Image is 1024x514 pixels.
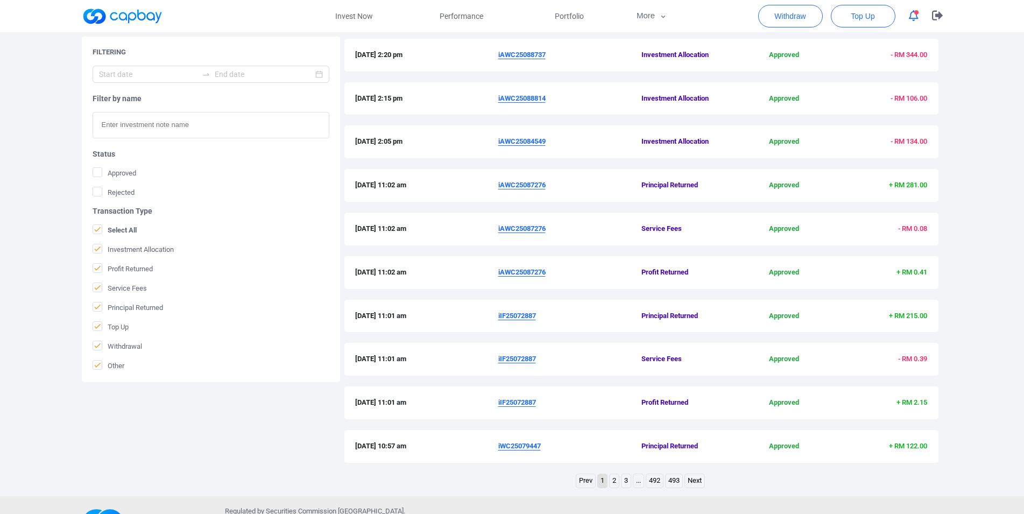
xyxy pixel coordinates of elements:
[598,474,607,488] a: Page 1 is your current page
[641,93,737,104] span: Investment Allocation
[355,50,498,61] span: [DATE] 2:20 pm
[355,354,498,365] span: [DATE] 11:01 am
[646,474,663,488] a: Page 492
[93,167,136,178] span: Approved
[93,149,329,159] h5: Status
[93,360,124,371] span: Other
[93,302,163,313] span: Principal Returned
[889,312,927,320] span: + RM 215.00
[498,94,546,102] u: iAWC25088814
[498,137,546,145] u: iAWC25084549
[737,267,832,278] span: Approved
[641,136,737,147] span: Investment Allocation
[202,70,210,79] span: swap-right
[610,474,619,488] a: Page 2
[737,50,832,61] span: Approved
[641,267,737,278] span: Profit Returned
[498,224,546,233] u: iAWC25087276
[737,311,832,322] span: Approved
[355,397,498,409] span: [DATE] 11:01 am
[93,321,129,332] span: Top Up
[737,180,832,191] span: Approved
[355,180,498,191] span: [DATE] 11:02 am
[633,474,644,488] a: ...
[99,68,197,80] input: Start date
[93,112,329,138] input: Enter investment note name
[896,268,927,276] span: + RM 0.41
[737,354,832,365] span: Approved
[641,180,737,191] span: Principal Returned
[498,442,541,450] u: iWC25079447
[898,355,927,363] span: - RM 0.39
[641,441,737,452] span: Principal Returned
[440,10,483,22] span: Performance
[355,136,498,147] span: [DATE] 2:05 pm
[891,137,927,145] span: - RM 134.00
[576,474,595,488] a: Previous page
[641,397,737,409] span: Profit Returned
[355,267,498,278] span: [DATE] 11:02 am
[889,181,927,189] span: + RM 281.00
[498,355,536,363] u: iIF25072887
[737,397,832,409] span: Approved
[891,94,927,102] span: - RM 106.00
[685,474,704,488] a: Next page
[666,474,682,488] a: Page 493
[737,223,832,235] span: Approved
[889,442,927,450] span: + RM 122.00
[831,5,895,27] button: Top Up
[93,47,126,57] h5: Filtering
[498,181,546,189] u: iAWC25087276
[498,312,536,320] u: iIF25072887
[355,93,498,104] span: [DATE] 2:15 pm
[737,441,832,452] span: Approved
[215,68,313,80] input: End date
[891,51,927,59] span: - RM 344.00
[498,268,546,276] u: iAWC25087276
[93,263,153,274] span: Profit Returned
[851,11,874,22] span: Top Up
[737,136,832,147] span: Approved
[202,70,210,79] span: to
[93,224,137,235] span: Select All
[896,398,927,406] span: + RM 2.15
[758,5,823,27] button: Withdraw
[641,50,737,61] span: Investment Allocation
[93,94,329,103] h5: Filter by name
[641,311,737,322] span: Principal Returned
[498,51,546,59] u: iAWC25088737
[641,223,737,235] span: Service Fees
[93,283,147,293] span: Service Fees
[93,206,329,216] h5: Transaction Type
[355,441,498,452] span: [DATE] 10:57 am
[641,354,737,365] span: Service Fees
[93,244,174,255] span: Investment Allocation
[93,341,142,351] span: Withdrawal
[555,10,584,22] span: Portfolio
[737,93,832,104] span: Approved
[498,398,536,406] u: iIF25072887
[355,311,498,322] span: [DATE] 11:01 am
[93,187,135,198] span: Rejected
[622,474,631,488] a: Page 3
[355,223,498,235] span: [DATE] 11:02 am
[898,224,927,233] span: - RM 0.08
